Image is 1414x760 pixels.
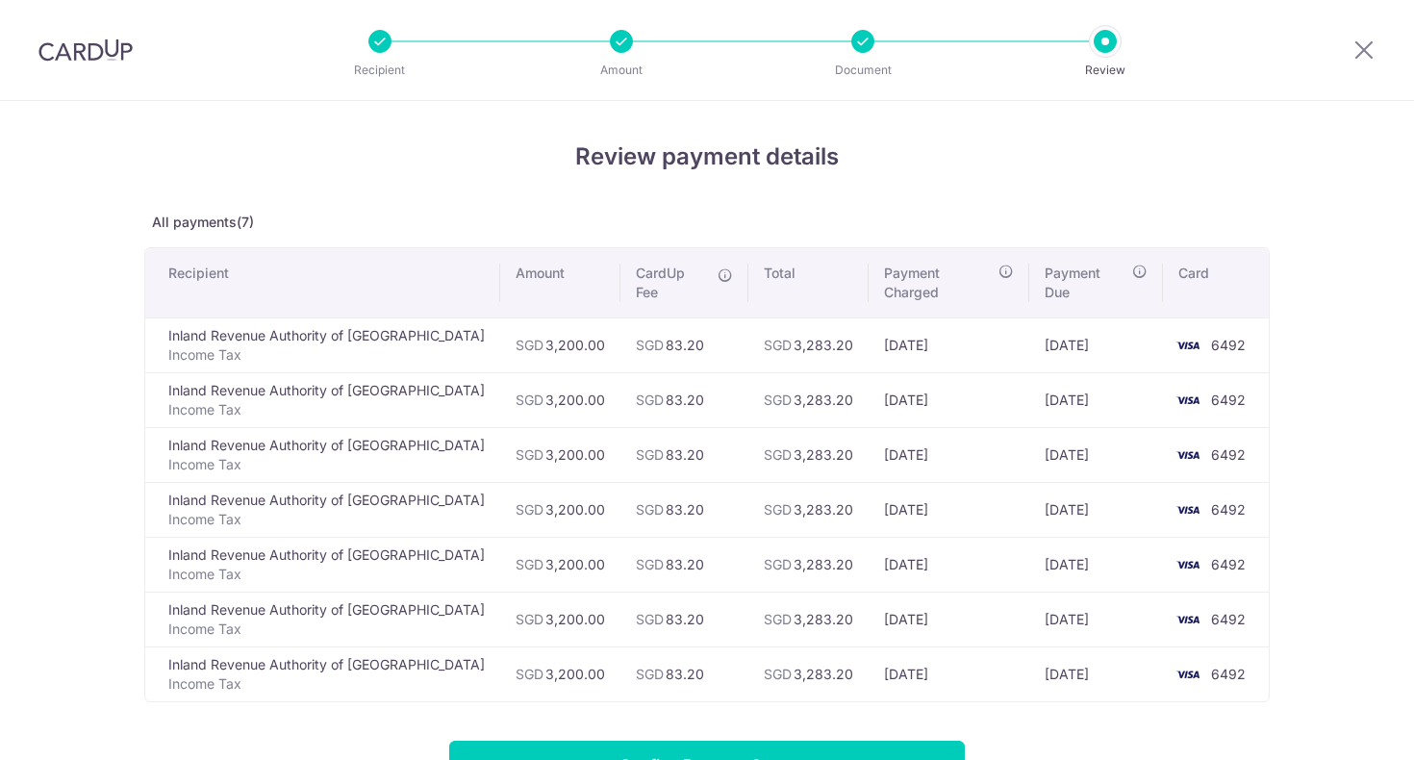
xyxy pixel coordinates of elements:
[500,248,620,317] th: Amount
[1029,537,1163,592] td: [DATE]
[500,537,620,592] td: 3,200.00
[869,646,1029,701] td: [DATE]
[500,592,620,646] td: 3,200.00
[1211,556,1246,572] span: 6492
[764,556,792,572] span: SGD
[869,427,1029,482] td: [DATE]
[144,213,1270,232] p: All payments(7)
[168,400,485,419] p: Income Tax
[1045,264,1126,302] span: Payment Due
[500,372,620,427] td: 3,200.00
[168,455,485,474] p: Income Tax
[869,317,1029,372] td: [DATE]
[792,61,934,80] p: Document
[748,248,869,317] th: Total
[516,556,543,572] span: SGD
[516,501,543,518] span: SGD
[764,611,792,627] span: SGD
[1029,372,1163,427] td: [DATE]
[869,537,1029,592] td: [DATE]
[500,482,620,537] td: 3,200.00
[1034,61,1176,80] p: Review
[145,482,500,537] td: Inland Revenue Authority of [GEOGRAPHIC_DATA]
[38,38,133,62] img: CardUp
[1169,663,1207,686] img: <span class="translation_missing" title="translation missing: en.account_steps.new_confirm_form.b...
[145,317,500,372] td: Inland Revenue Authority of [GEOGRAPHIC_DATA]
[620,482,748,537] td: 83.20
[516,611,543,627] span: SGD
[748,646,869,701] td: 3,283.20
[500,646,620,701] td: 3,200.00
[500,317,620,372] td: 3,200.00
[620,592,748,646] td: 83.20
[869,592,1029,646] td: [DATE]
[1169,443,1207,467] img: <span class="translation_missing" title="translation missing: en.account_steps.new_confirm_form.b...
[168,510,485,529] p: Income Tax
[145,592,500,646] td: Inland Revenue Authority of [GEOGRAPHIC_DATA]
[884,264,993,302] span: Payment Charged
[145,248,500,317] th: Recipient
[168,620,485,639] p: Income Tax
[620,427,748,482] td: 83.20
[636,666,664,682] span: SGD
[869,372,1029,427] td: [DATE]
[764,501,792,518] span: SGD
[764,337,792,353] span: SGD
[1211,337,1246,353] span: 6492
[620,372,748,427] td: 83.20
[636,611,664,627] span: SGD
[1211,666,1246,682] span: 6492
[145,646,500,701] td: Inland Revenue Authority of [GEOGRAPHIC_DATA]
[1211,392,1246,408] span: 6492
[309,61,451,80] p: Recipient
[1029,482,1163,537] td: [DATE]
[636,337,664,353] span: SGD
[748,372,869,427] td: 3,283.20
[168,345,485,365] p: Income Tax
[168,565,485,584] p: Income Tax
[145,372,500,427] td: Inland Revenue Authority of [GEOGRAPHIC_DATA]
[636,556,664,572] span: SGD
[516,666,543,682] span: SGD
[764,666,792,682] span: SGD
[636,264,708,302] span: CardUp Fee
[748,592,869,646] td: 3,283.20
[1169,389,1207,412] img: <span class="translation_missing" title="translation missing: en.account_steps.new_confirm_form.b...
[145,537,500,592] td: Inland Revenue Authority of [GEOGRAPHIC_DATA]
[764,392,792,408] span: SGD
[636,392,664,408] span: SGD
[869,482,1029,537] td: [DATE]
[516,446,543,463] span: SGD
[1211,446,1246,463] span: 6492
[1029,646,1163,701] td: [DATE]
[1169,608,1207,631] img: <span class="translation_missing" title="translation missing: en.account_steps.new_confirm_form.b...
[550,61,693,80] p: Amount
[1169,334,1207,357] img: <span class="translation_missing" title="translation missing: en.account_steps.new_confirm_form.b...
[144,139,1270,174] h4: Review payment details
[168,674,485,694] p: Income Tax
[1211,501,1246,518] span: 6492
[145,427,500,482] td: Inland Revenue Authority of [GEOGRAPHIC_DATA]
[516,392,543,408] span: SGD
[748,482,869,537] td: 3,283.20
[1029,317,1163,372] td: [DATE]
[748,537,869,592] td: 3,283.20
[748,317,869,372] td: 3,283.20
[1163,248,1269,317] th: Card
[764,446,792,463] span: SGD
[1169,553,1207,576] img: <span class="translation_missing" title="translation missing: en.account_steps.new_confirm_form.b...
[1029,592,1163,646] td: [DATE]
[620,537,748,592] td: 83.20
[500,427,620,482] td: 3,200.00
[636,501,664,518] span: SGD
[620,317,748,372] td: 83.20
[636,446,664,463] span: SGD
[1169,498,1207,521] img: <span class="translation_missing" title="translation missing: en.account_steps.new_confirm_form.b...
[516,337,543,353] span: SGD
[748,427,869,482] td: 3,283.20
[1029,427,1163,482] td: [DATE]
[1211,611,1246,627] span: 6492
[620,646,748,701] td: 83.20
